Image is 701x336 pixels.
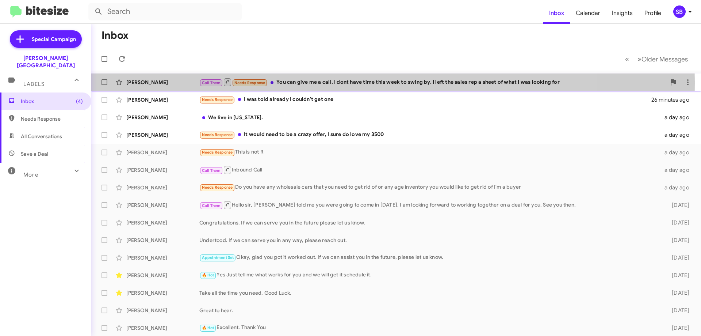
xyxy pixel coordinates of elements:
[660,289,695,297] div: [DATE]
[126,324,199,332] div: [PERSON_NAME]
[660,166,695,174] div: a day ago
[660,219,695,226] div: [DATE]
[126,131,199,139] div: [PERSON_NAME]
[202,80,221,85] span: Call Them
[199,253,660,262] div: Okay, glad you got it worked out. If we can assist you in the future, please let us know.
[199,289,660,297] div: Take all the time you need. Good Luck.
[199,271,660,279] div: Yes Just tell me what works for you and we will get it schedule it.
[23,81,45,87] span: Labels
[660,307,695,314] div: [DATE]
[202,185,233,190] span: Needs Response
[234,80,265,85] span: Needs Response
[199,131,660,139] div: It would need to be a crazy offer, I sure do love my 3500
[199,148,660,156] div: This is not R
[21,98,83,105] span: Inbox
[673,5,686,18] div: SB
[202,132,233,137] span: Needs Response
[88,3,242,20] input: Search
[21,133,62,140] span: All Conversations
[199,324,660,332] div: Excellent. Thank You
[625,54,629,64] span: «
[126,79,199,86] div: [PERSON_NAME]
[199,165,660,174] div: Inbound Call
[199,219,660,226] div: Congratulations. If we can serve you in the future please let us know.
[660,201,695,209] div: [DATE]
[199,95,651,104] div: I was told already I couldn't get one
[21,150,48,158] span: Save a Deal
[21,115,83,122] span: Needs Response
[126,96,199,103] div: [PERSON_NAME]
[126,201,199,209] div: [PERSON_NAME]
[660,131,695,139] div: a day ago
[10,30,82,48] a: Special Campaign
[606,3,639,24] a: Insights
[202,273,214,278] span: 🔥 Hot
[126,219,199,226] div: [PERSON_NAME]
[633,52,692,67] button: Next
[126,166,199,174] div: [PERSON_NAME]
[126,114,199,121] div: [PERSON_NAME]
[641,55,688,63] span: Older Messages
[660,237,695,244] div: [DATE]
[202,168,221,173] span: Call Them
[76,98,83,105] span: (4)
[667,5,693,18] button: SB
[202,325,214,330] span: 🔥 Hot
[660,114,695,121] div: a day ago
[199,200,660,209] div: Hello sir, [PERSON_NAME] told me you were going to come in [DATE]. I am looking forward to workin...
[660,149,695,156] div: a day ago
[199,237,660,244] div: Undertood. If we can serve you in any way, please reach out.
[660,254,695,261] div: [DATE]
[202,97,233,102] span: Needs Response
[199,307,660,314] div: Great to hear.
[202,203,221,208] span: Call Them
[202,150,233,155] span: Needs Response
[543,3,570,24] a: Inbox
[126,254,199,261] div: [PERSON_NAME]
[126,237,199,244] div: [PERSON_NAME]
[637,54,641,64] span: »
[639,3,667,24] a: Profile
[660,272,695,279] div: [DATE]
[621,52,633,67] button: Previous
[202,255,234,260] span: Appointment Set
[660,184,695,191] div: a day ago
[660,324,695,332] div: [DATE]
[126,289,199,297] div: [PERSON_NAME]
[126,307,199,314] div: [PERSON_NAME]
[199,114,660,121] div: We live in [US_STATE].
[199,78,666,87] div: You can give me a call. I dont have time this week to swing by. I left the sales rep a sheet of w...
[126,149,199,156] div: [PERSON_NAME]
[101,30,129,41] h1: Inbox
[126,272,199,279] div: [PERSON_NAME]
[126,184,199,191] div: [PERSON_NAME]
[32,35,76,43] span: Special Campaign
[199,183,660,192] div: Do you have any wholesale cars that you need to get rid of or any age inventory you would like to...
[23,171,38,178] span: More
[621,52,692,67] nav: Page navigation example
[570,3,606,24] a: Calendar
[651,96,695,103] div: 26 minutes ago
